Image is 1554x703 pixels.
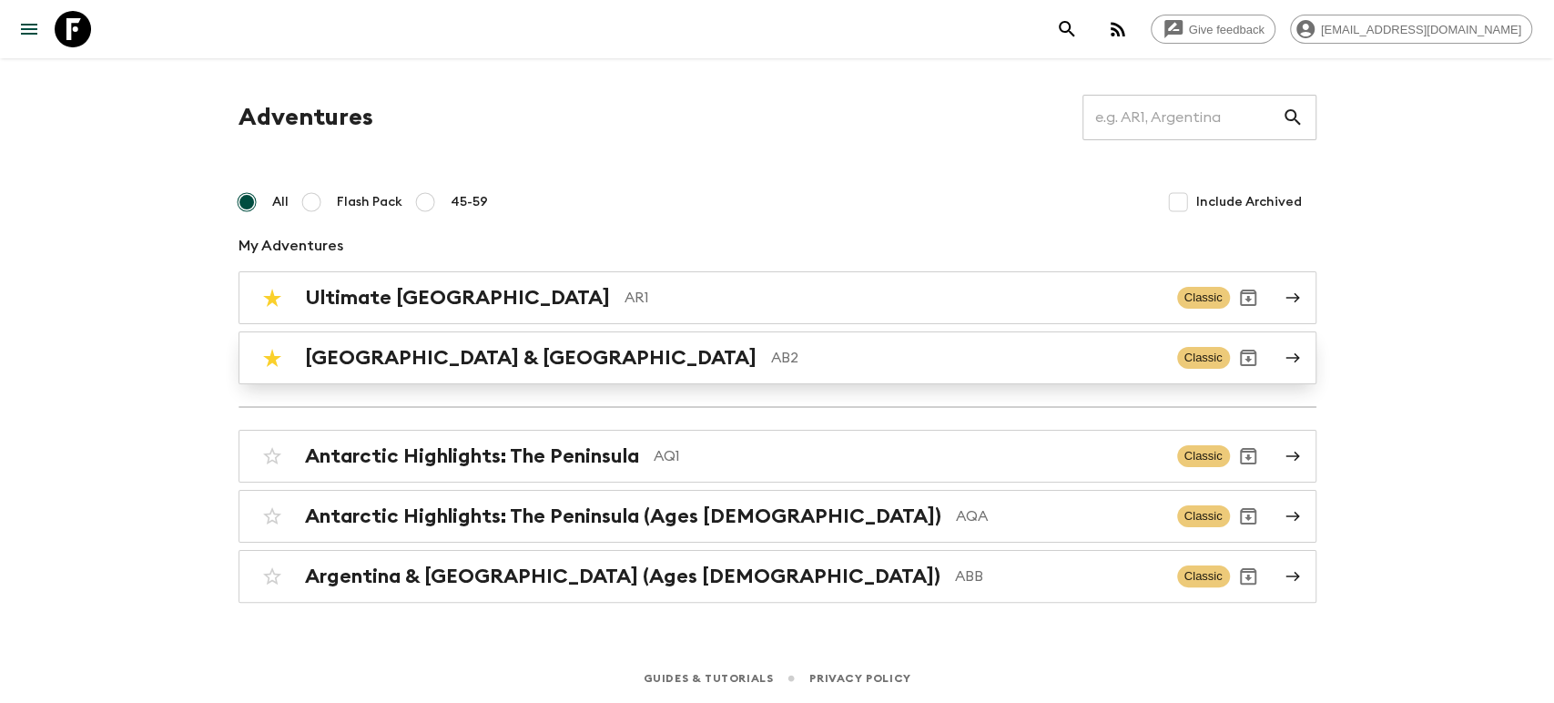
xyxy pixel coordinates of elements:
span: Classic [1177,565,1230,587]
a: Antarctic Highlights: The Peninsula (Ages [DEMOGRAPHIC_DATA])AQAClassicArchive [239,490,1316,543]
span: [EMAIL_ADDRESS][DOMAIN_NAME] [1311,23,1531,36]
p: My Adventures [239,235,1316,257]
button: Archive [1230,558,1266,595]
p: AQA [956,505,1163,527]
h2: Argentina & [GEOGRAPHIC_DATA] (Ages [DEMOGRAPHIC_DATA]) [305,565,940,588]
input: e.g. AR1, Argentina [1082,92,1282,143]
p: ABB [955,565,1163,587]
a: Antarctic Highlights: The PeninsulaAQ1ClassicArchive [239,430,1316,483]
button: search adventures [1049,11,1085,47]
a: Privacy Policy [809,668,910,688]
span: Give feedback [1179,23,1275,36]
span: Classic [1177,287,1230,309]
a: Argentina & [GEOGRAPHIC_DATA] (Ages [DEMOGRAPHIC_DATA])ABBClassicArchive [239,550,1316,603]
button: Archive [1230,498,1266,535]
p: AR1 [625,287,1163,309]
span: Classic [1177,347,1230,369]
span: Include Archived [1196,193,1302,211]
h2: Ultimate [GEOGRAPHIC_DATA] [305,286,610,310]
h2: [GEOGRAPHIC_DATA] & [GEOGRAPHIC_DATA] [305,346,757,370]
h1: Adventures [239,99,373,136]
a: Ultimate [GEOGRAPHIC_DATA]AR1ClassicArchive [239,271,1316,324]
span: Classic [1177,505,1230,527]
button: Archive [1230,280,1266,316]
a: Give feedback [1151,15,1275,44]
span: 45-59 [451,193,488,211]
a: [GEOGRAPHIC_DATA] & [GEOGRAPHIC_DATA]AB2ClassicArchive [239,331,1316,384]
span: Classic [1177,445,1230,467]
a: Guides & Tutorials [643,668,773,688]
h2: Antarctic Highlights: The Peninsula (Ages [DEMOGRAPHIC_DATA]) [305,504,941,528]
button: Archive [1230,438,1266,474]
button: menu [11,11,47,47]
p: AQ1 [654,445,1163,467]
span: Flash Pack [337,193,402,211]
p: AB2 [771,347,1163,369]
h2: Antarctic Highlights: The Peninsula [305,444,639,468]
span: All [272,193,289,211]
button: Archive [1230,340,1266,376]
div: [EMAIL_ADDRESS][DOMAIN_NAME] [1290,15,1532,44]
